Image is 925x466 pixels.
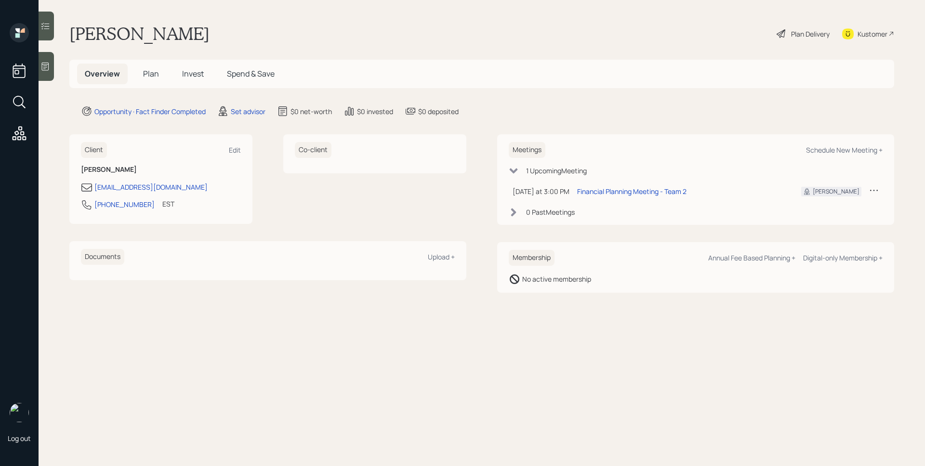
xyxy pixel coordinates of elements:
div: 1 Upcoming Meeting [526,166,587,176]
div: $0 deposited [418,106,459,116]
h6: Membership [509,250,555,266]
div: Financial Planning Meeting - Team 2 [577,186,687,196]
div: Set advisor [231,106,265,116]
div: EST [162,199,174,209]
div: [DATE] at 3:00 PM [513,186,569,196]
h6: Meetings [509,142,545,158]
div: Schedule New Meeting + [806,145,883,155]
div: Upload + [428,252,455,261]
span: Invest [182,68,204,79]
div: Log out [8,434,31,443]
div: [EMAIL_ADDRESS][DOMAIN_NAME] [94,182,208,192]
div: Annual Fee Based Planning + [708,253,795,262]
div: Kustomer [858,29,887,39]
h6: [PERSON_NAME] [81,166,241,174]
div: $0 net-worth [291,106,332,116]
div: Plan Delivery [791,29,830,39]
div: No active membership [522,274,591,284]
div: Edit [229,145,241,155]
h6: Co-client [295,142,331,158]
div: 0 Past Meeting s [526,207,575,217]
span: Spend & Save [227,68,275,79]
div: Opportunity · Fact Finder Completed [94,106,206,116]
h1: [PERSON_NAME] [69,23,210,44]
div: Digital-only Membership + [803,253,883,262]
div: [PHONE_NUMBER] [94,199,155,209]
div: $0 invested [357,106,393,116]
h6: Documents [81,249,124,265]
span: Overview [85,68,120,79]
img: james-distasi-headshot.png [10,403,29,422]
h6: Client [81,142,107,158]
div: [PERSON_NAME] [813,187,859,196]
span: Plan [143,68,159,79]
